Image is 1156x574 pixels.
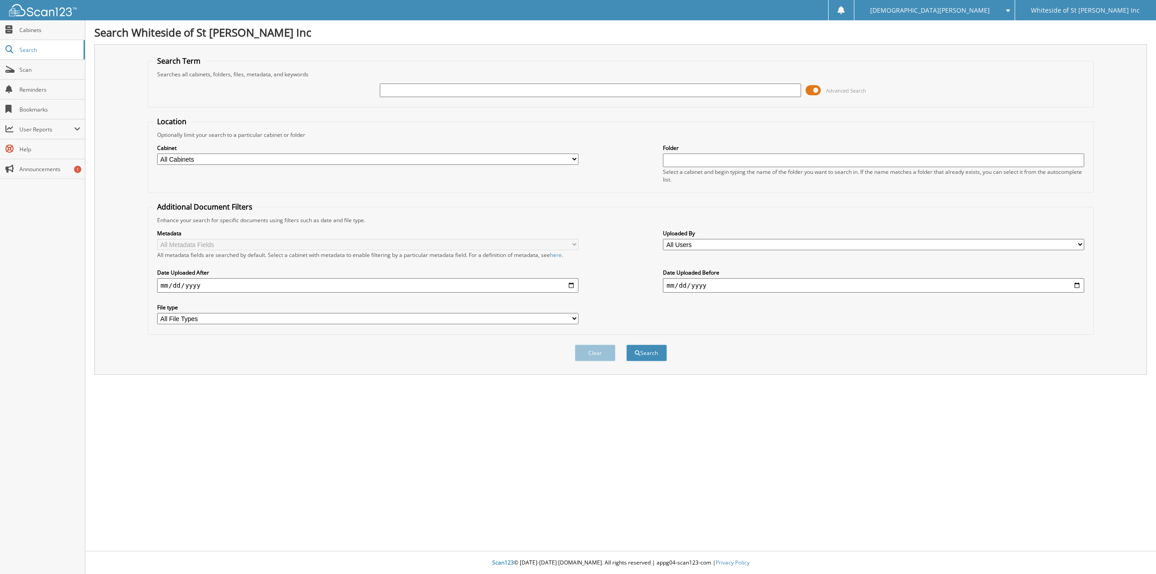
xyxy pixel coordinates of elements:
span: Scan [19,66,80,74]
label: Uploaded By [663,229,1084,237]
label: Folder [663,144,1084,152]
h1: Search Whiteside of St [PERSON_NAME] Inc [94,25,1147,40]
legend: Search Term [153,56,205,66]
label: Date Uploaded Before [663,269,1084,276]
span: [DEMOGRAPHIC_DATA][PERSON_NAME] [870,8,990,13]
div: All metadata fields are searched by default. Select a cabinet with metadata to enable filtering b... [157,251,578,259]
span: Whiteside of St [PERSON_NAME] Inc [1031,8,1140,13]
div: Searches all cabinets, folders, files, metadata, and keywords [153,70,1089,78]
input: end [663,278,1084,293]
input: start [157,278,578,293]
a: Privacy Policy [716,559,750,566]
img: scan123-logo-white.svg [9,4,77,16]
span: Bookmarks [19,106,80,113]
div: Enhance your search for specific documents using filters such as date and file type. [153,216,1089,224]
div: © [DATE]-[DATE] [DOMAIN_NAME]. All rights reserved | appg04-scan123-com | [85,552,1156,574]
span: Reminders [19,86,80,93]
a: here [550,251,562,259]
label: File type [157,303,578,311]
legend: Location [153,117,191,126]
span: User Reports [19,126,74,133]
span: Advanced Search [826,87,866,94]
button: Search [626,345,667,361]
span: Cabinets [19,26,80,34]
label: Cabinet [157,144,578,152]
label: Date Uploaded After [157,269,578,276]
div: Optionally limit your search to a particular cabinet or folder [153,131,1089,139]
div: 1 [74,166,81,173]
span: Scan123 [492,559,514,566]
div: Select a cabinet and begin typing the name of the folder you want to search in. If the name match... [663,168,1084,183]
span: Announcements [19,165,80,173]
label: Metadata [157,229,578,237]
span: Help [19,145,80,153]
legend: Additional Document Filters [153,202,257,212]
button: Clear [575,345,615,361]
span: Search [19,46,79,54]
